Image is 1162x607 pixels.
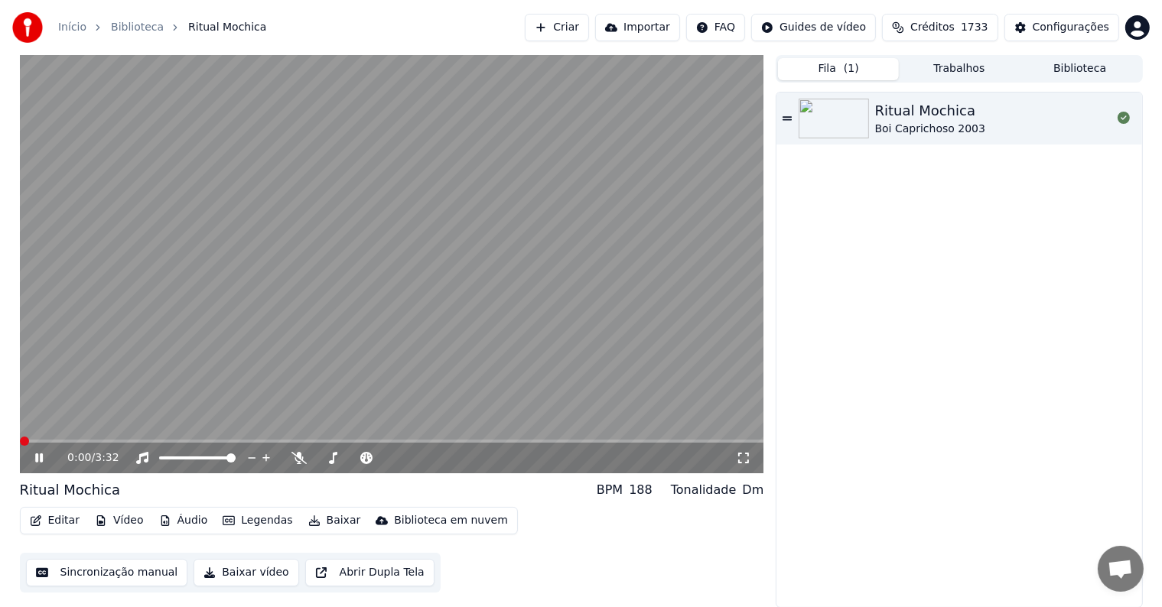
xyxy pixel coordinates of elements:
[1098,546,1144,592] div: Bate-papo aberto
[742,481,763,499] div: Dm
[882,14,998,41] button: Créditos1733
[686,14,745,41] button: FAQ
[875,100,985,122] div: Ritual Mochica
[597,481,623,499] div: BPM
[302,510,367,531] button: Baixar
[188,20,266,35] span: Ritual Mochica
[1004,14,1119,41] button: Configurações
[67,450,91,466] span: 0:00
[58,20,86,35] a: Início
[778,58,899,80] button: Fila
[95,450,119,466] span: 3:32
[394,513,508,528] div: Biblioteca em nuvem
[305,559,435,586] button: Abrir Dupla Tela
[24,510,86,531] button: Editar
[899,58,1020,80] button: Trabalhos
[216,510,298,531] button: Legendas
[629,481,653,499] div: 188
[89,510,150,531] button: Vídeo
[26,559,188,586] button: Sincronização manual
[751,14,876,41] button: Guides de vídeo
[844,61,859,76] span: ( 1 )
[1020,58,1141,80] button: Biblioteca
[595,14,680,41] button: Importar
[194,559,298,586] button: Baixar vídeo
[58,20,266,35] nav: breadcrumb
[671,481,737,499] div: Tonalidade
[1033,20,1109,35] div: Configurações
[12,12,43,43] img: youka
[67,450,104,466] div: /
[910,20,955,35] span: Créditos
[20,479,121,501] div: Ritual Mochica
[111,20,164,35] a: Biblioteca
[525,14,589,41] button: Criar
[153,510,214,531] button: Áudio
[875,122,985,137] div: Boi Caprichoso 2003
[961,20,988,35] span: 1733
